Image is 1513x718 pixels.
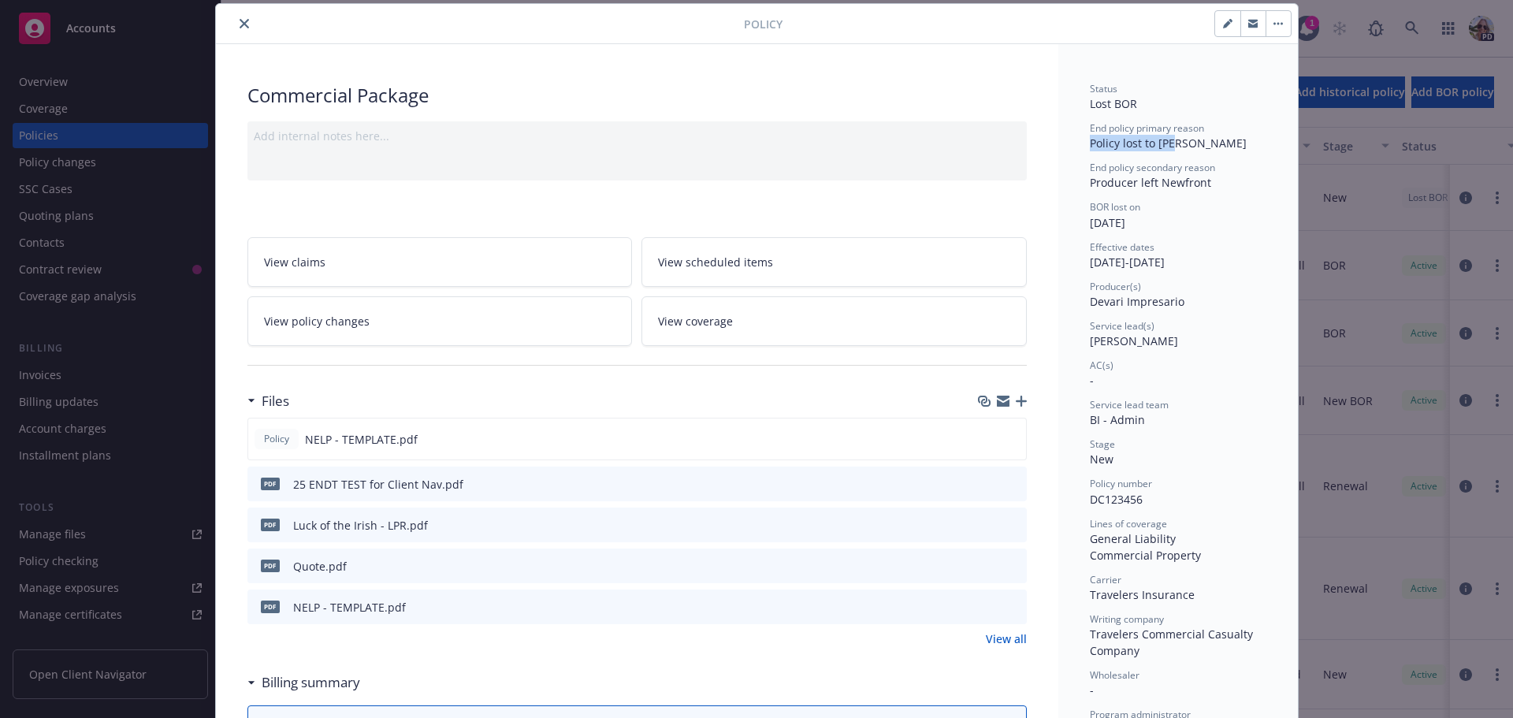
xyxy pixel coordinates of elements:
[1090,240,1266,270] div: [DATE] - [DATE]
[1090,412,1145,427] span: BI - Admin
[1090,319,1154,333] span: Service lead(s)
[261,560,280,571] span: pdf
[1090,96,1137,111] span: Lost BOR
[254,128,1020,144] div: Add internal notes here...
[1090,683,1094,698] span: -
[1090,452,1113,467] span: New
[247,296,633,346] a: View policy changes
[981,599,994,616] button: download file
[261,601,280,612] span: pdf
[1090,517,1167,530] span: Lines of coverage
[1090,359,1113,372] span: AC(s)
[1090,398,1169,411] span: Service lead team
[1006,599,1020,616] button: preview file
[1090,136,1247,151] span: Policy lost to [PERSON_NAME]
[1090,627,1256,658] span: Travelers Commercial Casualty Company
[293,558,347,575] div: Quote.pdf
[1090,280,1141,293] span: Producer(s)
[247,391,289,411] div: Files
[1090,373,1094,388] span: -
[1090,530,1266,547] div: General Liability
[264,254,325,270] span: View claims
[641,296,1027,346] a: View coverage
[1090,492,1143,507] span: DC123456
[1090,121,1204,135] span: End policy primary reason
[235,14,254,33] button: close
[986,631,1027,647] a: View all
[1090,437,1115,451] span: Stage
[247,237,633,287] a: View claims
[658,254,773,270] span: View scheduled items
[981,476,994,493] button: download file
[1006,476,1020,493] button: preview file
[305,431,418,448] span: NELP - TEMPLATE.pdf
[658,313,733,329] span: View coverage
[1090,547,1266,564] div: Commercial Property
[1090,200,1140,214] span: BOR lost on
[1090,477,1152,490] span: Policy number
[1090,175,1211,190] span: Producer left Newfront
[247,82,1027,109] div: Commercial Package
[1090,82,1117,95] span: Status
[1090,668,1139,682] span: Wholesaler
[293,599,406,616] div: NELP - TEMPLATE.pdf
[293,476,463,493] div: 25 ENDT TEST for Client Nav.pdf
[1090,573,1121,586] span: Carrier
[293,517,428,534] div: Luck of the Irish - LPR.pdf
[1090,240,1154,254] span: Effective dates
[1090,612,1164,626] span: Writing company
[1090,587,1195,602] span: Travelers Insurance
[1006,431,1020,448] button: preview file
[641,237,1027,287] a: View scheduled items
[261,432,292,446] span: Policy
[261,519,280,530] span: pdf
[981,517,994,534] button: download file
[264,313,370,329] span: View policy changes
[1090,215,1125,230] span: [DATE]
[247,672,360,693] div: Billing summary
[1006,517,1020,534] button: preview file
[262,672,360,693] h3: Billing summary
[262,391,289,411] h3: Files
[1006,558,1020,575] button: preview file
[1090,333,1178,348] span: [PERSON_NAME]
[1090,161,1215,174] span: End policy secondary reason
[261,478,280,489] span: pdf
[981,558,994,575] button: download file
[1090,294,1184,309] span: Devari Impresario
[744,16,783,32] span: Policy
[980,431,993,448] button: download file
